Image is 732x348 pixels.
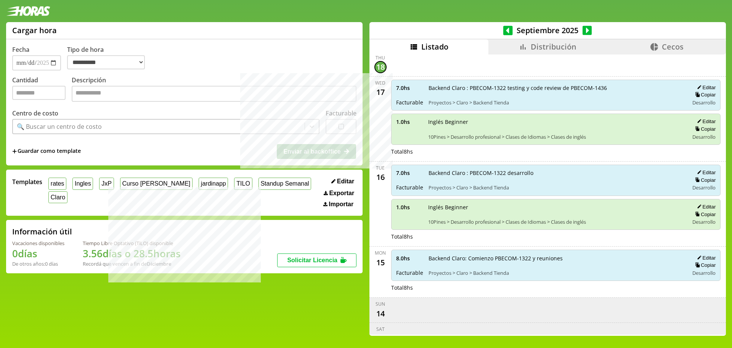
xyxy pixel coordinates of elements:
[396,84,423,91] span: 7.0 hs
[12,109,58,117] label: Centro de costo
[513,25,583,35] span: Septiembre 2025
[396,169,423,176] span: 7.0 hs
[662,42,684,52] span: Cecos
[329,190,354,197] span: Exportar
[396,255,423,262] span: 8.0 hs
[67,55,145,69] select: Tipo de hora
[396,269,423,276] span: Facturable
[147,260,171,267] b: Diciembre
[48,178,66,189] button: rates
[12,260,64,267] div: De otros años: 0 días
[693,126,716,132] button: Copiar
[693,262,716,268] button: Copiar
[693,177,716,183] button: Copiar
[428,204,684,211] span: Inglés Beginner
[12,76,72,104] label: Cantidad
[376,326,385,332] div: Sat
[374,256,387,268] div: 15
[258,178,311,189] button: Standup Semanal
[329,178,356,185] button: Editar
[12,240,64,247] div: Vacaciones disponibles
[326,109,356,117] label: Facturable
[695,118,716,125] button: Editar
[99,178,114,189] button: JxP
[376,55,385,61] div: Thu
[695,255,716,261] button: Editar
[429,169,684,176] span: Backend Claro : PBECOM-1322 desarrollo
[12,247,64,260] h1: 0 días
[374,307,387,319] div: 14
[396,204,423,211] span: 1.0 hs
[429,269,684,276] span: Proyectos > Claro > Backend Tienda
[12,178,42,186] span: Templates
[374,332,387,345] div: 13
[375,80,385,86] div: Wed
[12,86,66,100] input: Cantidad
[12,226,72,237] h2: Información útil
[391,148,721,155] div: Total 8 hs
[376,165,385,171] div: Tue
[12,147,81,156] span: +Guardar como template
[376,301,385,307] div: Sun
[374,61,387,73] div: 18
[396,184,423,191] span: Facturable
[83,247,181,260] h1: 3.56 días o 28.5 horas
[67,45,151,71] label: Tipo de hora
[692,184,716,191] span: Desarrollo
[287,257,337,263] span: Solicitar Licencia
[337,178,354,185] span: Editar
[429,184,684,191] span: Proyectos > Claro > Backend Tienda
[120,178,193,189] button: Curso [PERSON_NAME]
[234,178,252,189] button: TILO
[429,99,684,106] span: Proyectos > Claro > Backend Tienda
[428,118,684,125] span: Inglés Beginner
[72,178,93,189] button: Ingles
[693,91,716,98] button: Copiar
[692,99,716,106] span: Desarrollo
[396,118,423,125] span: 1.0 hs
[72,86,356,102] textarea: Descripción
[72,76,356,104] label: Descripción
[531,42,576,52] span: Distribución
[429,84,684,91] span: Backend Claro : PBECOM-1322 testing y code review de PBECOM-1436
[83,240,181,247] div: Tiempo Libre Optativo (TiLO) disponible
[329,201,353,208] span: Importar
[695,169,716,176] button: Editar
[693,211,716,218] button: Copiar
[692,133,716,140] span: Desarrollo
[12,147,17,156] span: +
[199,178,228,189] button: jardinapp
[391,284,721,291] div: Total 8 hs
[374,86,387,98] div: 17
[277,253,356,267] button: Solicitar Licencia
[375,250,386,256] div: Mon
[421,42,448,52] span: Listado
[48,191,67,203] button: Claro
[396,99,423,106] span: Facturable
[12,45,29,54] label: Fecha
[374,171,387,183] div: 16
[695,204,716,210] button: Editar
[429,255,684,262] span: Backend Claro: Comienzo PBECOM-1322 y reuniones
[692,269,716,276] span: Desarrollo
[321,189,356,197] button: Exportar
[17,122,102,131] div: 🔍 Buscar un centro de costo
[369,55,726,335] div: scrollable content
[428,133,684,140] span: 10Pines > Desarrollo profesional > Clases de Idiomas > Clases de inglés
[12,25,57,35] h1: Cargar hora
[695,84,716,91] button: Editar
[692,218,716,225] span: Desarrollo
[391,233,721,240] div: Total 8 hs
[428,218,684,225] span: 10Pines > Desarrollo profesional > Clases de Idiomas > Clases de inglés
[83,260,181,267] div: Recordá que vencen a fin de
[6,6,50,16] img: logotipo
